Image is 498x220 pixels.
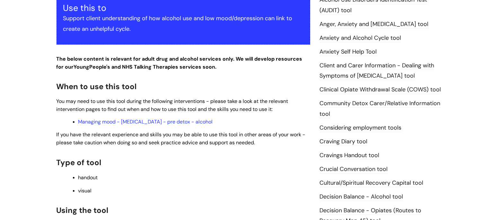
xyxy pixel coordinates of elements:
[320,124,402,132] a: Considering employment tools
[320,86,441,94] a: Clinical Opiate Withdrawal Scale (COWS) tool
[57,55,302,70] strong: The below content is relevant for adult drug and alcohol services only. We will develop resources...
[63,13,303,34] p: Support client understanding of how alcohol use and low mood/depression can link to create an unh...
[57,81,137,91] span: When to use this tool
[320,99,441,118] a: Community Detox Carer/Relative Information tool
[320,34,401,42] a: Anxiety and Alcohol Cycle tool
[320,138,368,146] a: Craving Diary tool
[74,63,112,70] strong: Young
[78,174,98,181] span: handout
[63,3,303,13] h3: Use this to
[320,179,424,187] a: Cultural/Spiritual Recovery Capital tool
[57,98,288,113] span: You may need to use this tool during the following interventions - please take a look at the rele...
[320,48,377,56] a: Anxiety Self Help Tool
[57,157,101,167] span: Type of tool
[320,151,380,160] a: Cravings Handout tool
[78,187,92,194] span: visual
[320,62,434,80] a: Client and Carer Information - Dealing with Symptoms of [MEDICAL_DATA] tool
[320,193,403,201] a: Decision Balance - Alcohol tool
[78,118,213,125] a: Managing mood - [MEDICAL_DATA] - pre detox - alcohol
[57,131,306,146] span: If you have the relevant experience and skills you may be able to use this tool in other areas of...
[320,20,429,29] a: Anger, Anxiety and [MEDICAL_DATA] tool
[320,165,388,173] a: Crucial Conversation tool
[90,63,110,70] strong: People's
[57,205,109,215] span: Using the tool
